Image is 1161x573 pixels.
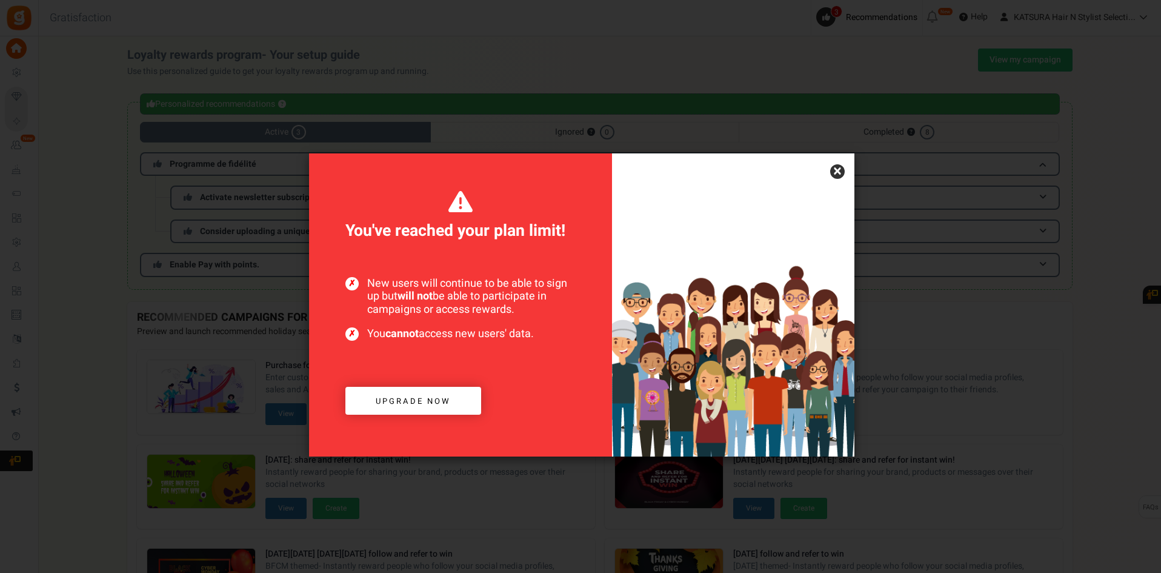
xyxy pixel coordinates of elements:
[345,190,576,243] span: You've reached your plan limit!
[830,164,845,179] a: ×
[345,387,481,415] a: Upgrade now
[385,326,419,342] b: cannot
[345,327,576,341] span: You access new users' data.
[398,288,433,304] b: will not
[345,277,576,317] span: New users will continue to be able to sign up but be able to participate in campaigns or access r...
[612,214,854,457] img: Increased users
[376,395,451,407] span: Upgrade now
